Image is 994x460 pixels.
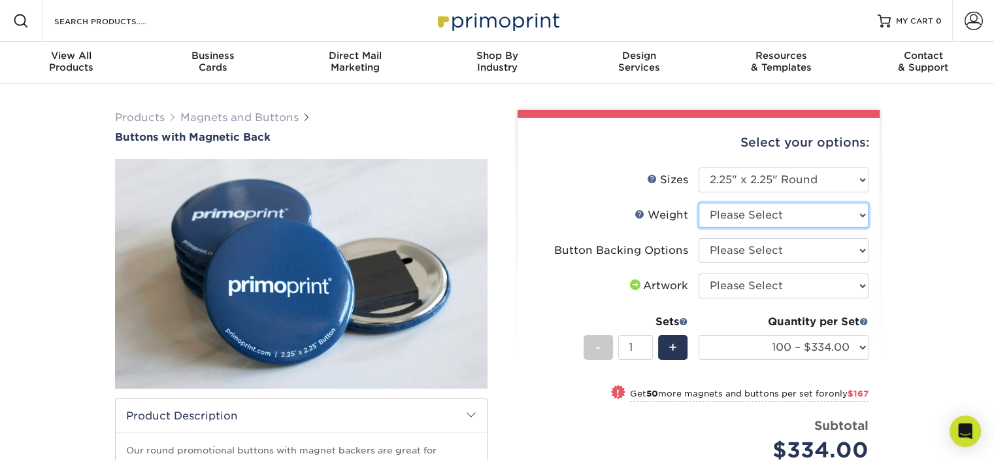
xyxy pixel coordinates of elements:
[936,16,942,26] span: 0
[627,278,688,294] div: Artwork
[426,50,568,73] div: Industry
[584,314,688,330] div: Sets
[115,131,271,143] span: Buttons with Magnetic Back
[426,42,568,84] a: Shop ByIndustry
[848,389,869,398] span: $167
[115,131,488,143] a: Buttons with Magnetic Back
[142,50,284,73] div: Cards
[950,416,981,447] div: Open Intercom Messenger
[710,42,852,84] a: Resources& Templates
[710,50,852,62] span: Resources
[426,50,568,62] span: Shop By
[568,50,710,73] div: Services
[630,389,869,402] small: Get more magnets and buttons per set for
[142,50,284,62] span: Business
[829,389,869,398] span: only
[554,243,688,258] div: Button Backing Options
[284,42,426,84] a: Direct MailMarketing
[814,418,869,433] strong: Subtotal
[852,42,994,84] a: Contact& Support
[432,7,563,35] img: Primoprint
[852,50,994,73] div: & Support
[284,50,426,73] div: Marketing
[616,386,620,400] span: !
[568,50,710,62] span: Design
[646,389,658,398] strong: 50
[647,172,688,188] div: Sizes
[595,338,601,357] span: -
[635,207,688,223] div: Weight
[115,111,165,124] a: Products
[115,145,488,402] img: Buttons with Magnetic Back 01
[699,314,869,330] div: Quantity per Set
[896,16,933,27] span: MY CART
[669,338,677,357] span: +
[116,399,487,433] h2: Product Description
[284,50,426,62] span: Direct Mail
[710,50,852,73] div: & Templates
[852,50,994,62] span: Contact
[528,118,869,168] div: Select your options:
[180,111,299,124] a: Magnets and Buttons
[568,42,710,84] a: DesignServices
[53,13,180,29] input: SEARCH PRODUCTS.....
[142,42,284,84] a: BusinessCards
